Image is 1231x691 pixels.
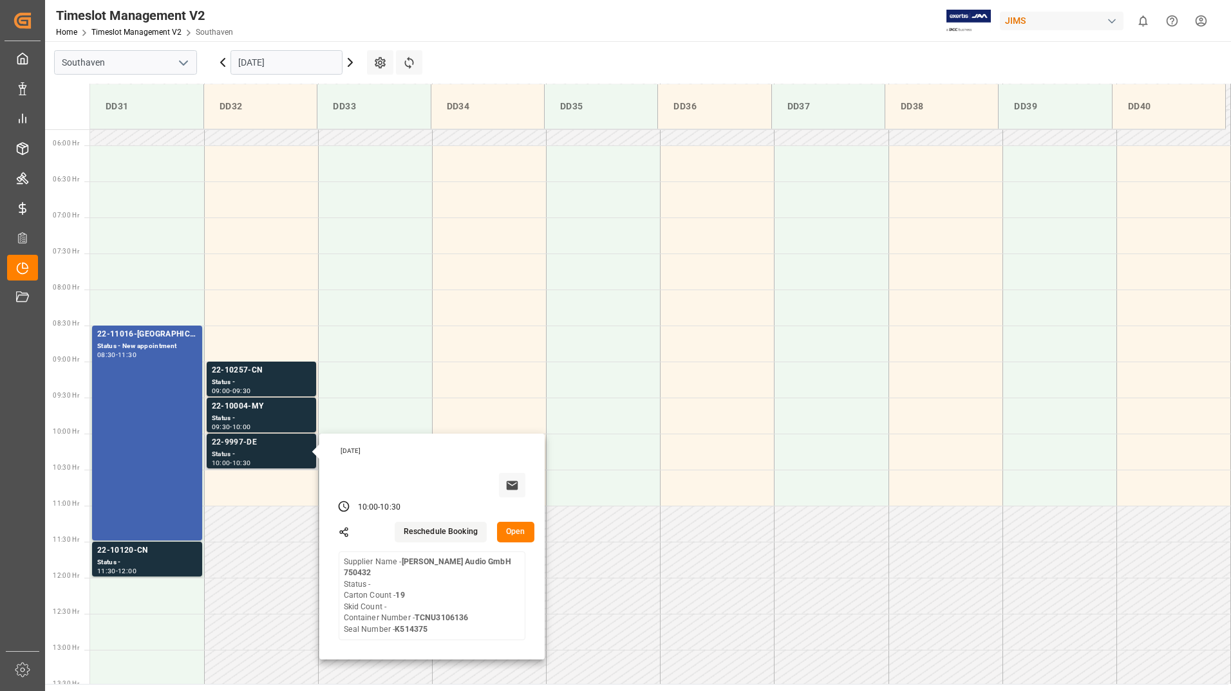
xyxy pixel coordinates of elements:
[230,424,232,430] div: -
[118,352,136,358] div: 11:30
[212,364,311,377] div: 22-10257-CN
[53,464,79,471] span: 10:30 Hr
[378,502,380,513] div: -
[53,536,79,543] span: 11:30 Hr
[97,544,197,557] div: 22-10120-CN
[497,522,534,542] button: Open
[53,644,79,651] span: 13:00 Hr
[442,95,534,118] div: DD34
[668,95,760,118] div: DD36
[415,613,468,622] b: TCNU3106136
[53,392,79,399] span: 09:30 Hr
[53,500,79,507] span: 11:00 Hr
[118,568,136,574] div: 12:00
[53,212,79,219] span: 07:00 Hr
[232,424,251,430] div: 10:00
[97,568,116,574] div: 11:30
[53,320,79,327] span: 08:30 Hr
[56,6,233,25] div: Timeslot Management V2
[344,557,511,578] b: [PERSON_NAME] Audio GmbH 750432
[56,28,77,37] a: Home
[1009,95,1101,118] div: DD39
[116,352,118,358] div: -
[212,460,230,466] div: 10:00
[53,680,79,687] span: 13:30 Hr
[100,95,193,118] div: DD31
[91,28,182,37] a: Timeslot Management V2
[53,284,79,291] span: 08:00 Hr
[212,424,230,430] div: 09:30
[53,248,79,255] span: 07:30 Hr
[53,428,79,435] span: 10:00 Hr
[230,460,232,466] div: -
[53,572,79,579] span: 12:00 Hr
[358,502,379,513] div: 10:00
[53,608,79,615] span: 12:30 Hr
[212,377,311,388] div: Status -
[1129,6,1158,35] button: show 0 new notifications
[555,95,647,118] div: DD35
[336,447,531,456] div: [DATE]
[395,625,428,634] b: K514375
[54,50,197,75] input: Type to search/select
[97,557,197,568] div: Status -
[380,502,400,513] div: 10:30
[97,352,116,358] div: 08:30
[232,388,251,394] div: 09:30
[946,10,991,32] img: Exertis%20JAM%20-%20Email%20Logo.jpg_1722504956.jpg
[97,328,197,341] div: 22-11016-[GEOGRAPHIC_DATA]
[53,140,79,147] span: 06:00 Hr
[97,341,197,352] div: Status - New appointment
[1158,6,1187,35] button: Help Center
[328,95,420,118] div: DD33
[212,449,311,460] div: Status -
[230,388,232,394] div: -
[896,95,988,118] div: DD38
[782,95,874,118] div: DD37
[212,388,230,394] div: 09:00
[116,568,118,574] div: -
[53,176,79,183] span: 06:30 Hr
[232,460,251,466] div: 10:30
[212,413,311,424] div: Status -
[212,400,311,413] div: 22-10004-MY
[1000,8,1129,33] button: JIMS
[230,50,343,75] input: DD.MM.YYYY
[344,557,520,636] div: Supplier Name - Status - Carton Count - Skid Count - Container Number - Seal Number -
[395,591,404,600] b: 19
[1000,12,1123,30] div: JIMS
[214,95,306,118] div: DD32
[212,436,311,449] div: 22-9997-DE
[173,53,193,73] button: open menu
[395,522,487,542] button: Reschedule Booking
[53,356,79,363] span: 09:00 Hr
[1123,95,1215,118] div: DD40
